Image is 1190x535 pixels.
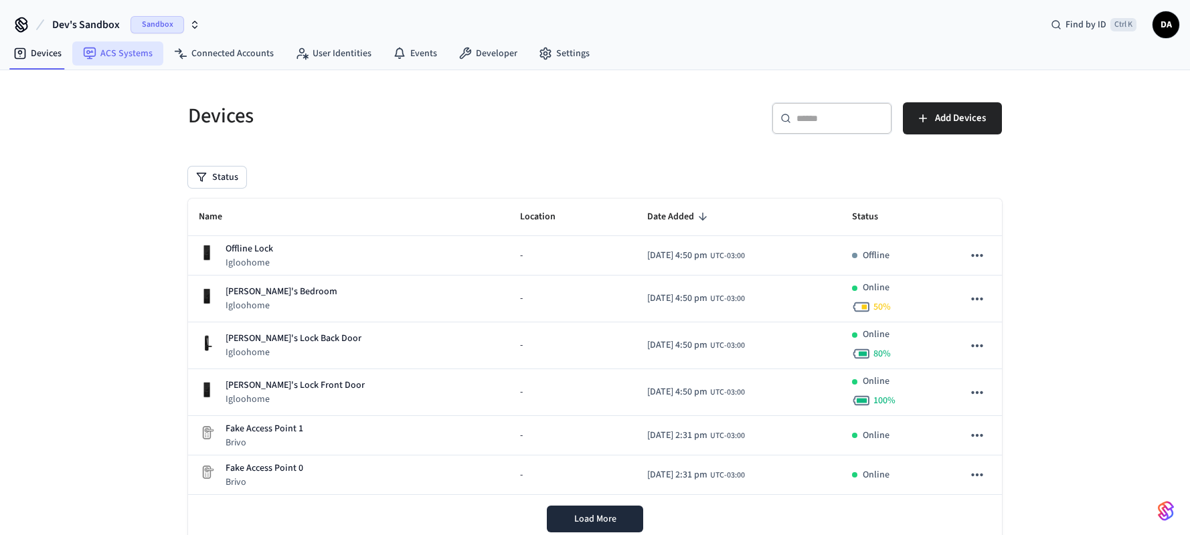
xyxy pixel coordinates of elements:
[710,469,745,481] span: UTC-03:00
[863,328,889,342] p: Online
[520,429,523,443] span: -
[1066,18,1106,31] span: Find by ID
[226,461,303,475] p: Fake Access Point 0
[1040,13,1147,37] div: Find by IDCtrl K
[710,430,745,442] span: UTC-03:00
[873,394,896,407] span: 100 %
[1110,18,1136,31] span: Ctrl K
[199,464,215,480] img: Placeholder Lock Image
[647,338,745,352] div: America/Sao_Paulo
[647,207,711,227] span: Date Added
[520,468,523,482] span: -
[226,393,365,406] p: Igloohome
[226,256,273,270] p: Igloohome
[72,41,163,66] a: ACS Systems
[226,422,303,436] p: Fake Access Point 1
[188,199,1002,495] table: sticky table
[226,475,303,489] p: Brivo
[188,167,246,188] button: Status
[647,385,745,399] div: America/Sao_Paulo
[226,332,361,346] p: [PERSON_NAME]'s Lock Back Door
[863,429,889,443] p: Online
[520,207,573,227] span: Location
[647,249,707,263] span: [DATE] 4:50 pm
[131,16,184,33] span: Sandbox
[199,288,215,304] img: igloohome_deadbolt_2e
[935,110,986,127] span: Add Devices
[52,17,120,33] span: Dev's Sandbox
[647,338,707,352] span: [DATE] 4:50 pm
[226,285,337,299] p: [PERSON_NAME]'s Bedroom
[547,506,643,532] button: Load More
[647,429,707,443] span: [DATE] 2:31 pm
[199,335,215,351] img: igloohome_mortise_2
[863,468,889,482] p: Online
[903,102,1002,134] button: Add Devices
[1154,13,1178,37] span: DA
[520,385,523,399] span: -
[520,292,523,306] span: -
[448,41,528,66] a: Developer
[647,468,745,482] div: America/Sao_Paulo
[382,41,448,66] a: Events
[226,299,337,312] p: Igloohome
[1158,500,1174,522] img: SeamLogoGradient.69752ec5.svg
[1153,11,1179,38] button: DA
[226,346,361,359] p: Igloohome
[647,292,707,306] span: [DATE] 4:50 pm
[528,41,600,66] a: Settings
[226,242,273,256] p: Offline Lock
[226,379,365,393] p: [PERSON_NAME]'s Lock Front Door
[710,293,745,305] span: UTC-03:00
[3,41,72,66] a: Devices
[863,281,889,295] p: Online
[199,245,215,261] img: igloohome_deadbolt_2s
[710,250,745,262] span: UTC-03:00
[873,300,891,314] span: 50 %
[520,338,523,352] span: -
[710,387,745,399] span: UTC-03:00
[199,207,240,227] span: Name
[574,512,616,526] span: Load More
[163,41,284,66] a: Connected Accounts
[188,102,587,130] h5: Devices
[710,340,745,352] span: UTC-03:00
[647,249,745,263] div: America/Sao_Paulo
[863,249,889,263] p: Offline
[647,292,745,306] div: America/Sao_Paulo
[647,468,707,482] span: [DATE] 2:31 pm
[647,385,707,399] span: [DATE] 4:50 pm
[873,347,891,360] span: 80 %
[284,41,382,66] a: User Identities
[226,436,303,449] p: Brivo
[647,429,745,443] div: America/Sao_Paulo
[863,374,889,389] p: Online
[852,207,896,227] span: Status
[520,249,523,263] span: -
[199,382,215,398] img: igloohome_deadbolt_2s
[199,425,215,441] img: Placeholder Lock Image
